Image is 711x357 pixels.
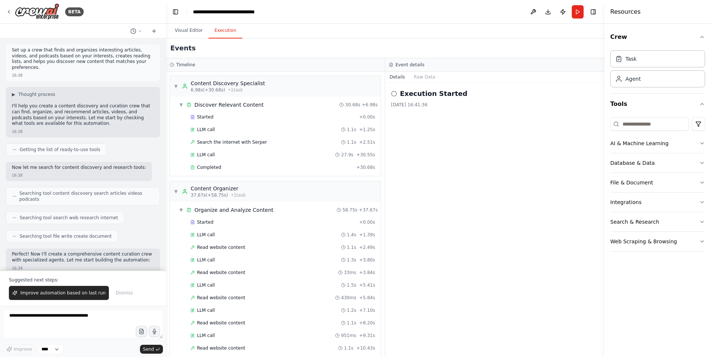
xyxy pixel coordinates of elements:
div: Agent [625,75,641,83]
button: Execution [208,23,242,39]
button: Search & Research [610,212,705,231]
div: Database & Data [610,159,655,167]
div: Tools [610,114,705,257]
button: Start a new chat [148,27,160,36]
span: Improve [14,346,32,352]
span: + 30.68s [356,164,375,170]
span: LLM call [197,282,215,288]
span: ▼ [174,188,178,194]
button: ▶Thought process [12,91,55,97]
span: 30.68s [345,102,360,108]
button: Database & Data [610,153,705,173]
div: Discover Relevant Content [194,101,264,109]
span: + 7.10s [359,307,375,313]
span: 1.5s [347,282,356,288]
h4: Resources [610,7,641,16]
span: 430ms [341,295,356,301]
button: Switch to previous chat [127,27,145,36]
div: File & Document [610,179,653,186]
span: ▶ [12,91,15,97]
button: Hide left sidebar [170,7,181,17]
div: 16:38 [12,173,23,178]
div: Search & Research [610,218,659,226]
span: + 10.43s [356,345,375,351]
span: LLM call [197,152,215,158]
button: Details [385,72,410,82]
div: Content Discovery Specialist [191,80,265,87]
span: + 5.84s [359,295,375,301]
span: Improve automation based on last run [20,290,106,296]
div: 16:38 [12,73,23,78]
span: Started [197,114,213,120]
button: Improve automation based on last run [9,286,109,300]
span: + 30.55s [356,152,375,158]
h3: Event details [395,62,424,68]
span: ▼ [179,102,183,108]
button: Click to speak your automation idea [149,326,160,337]
span: Completed [197,164,221,170]
span: LLM call [197,333,215,338]
button: Integrations [610,193,705,212]
button: Improve [3,344,35,354]
p: Now let me search for content discovery and research tools: [12,165,146,171]
span: 1.1s [347,244,356,250]
button: Tools [610,94,705,114]
span: 33ms [344,270,356,276]
span: • 1 task [228,87,243,93]
span: 1.2s [347,307,356,313]
div: Integrations [610,198,641,206]
button: Upload files [136,326,147,337]
span: LLM call [197,307,215,313]
span: + 3.84s [359,270,375,276]
span: Read website content [197,270,245,276]
button: Hide right sidebar [588,7,598,17]
span: ▼ [179,207,183,213]
span: Dismiss [116,290,133,296]
span: 1.1s [347,127,356,133]
button: Crew [610,27,705,47]
span: 1.1s [344,345,353,351]
span: + 9.31s [359,333,375,338]
div: [DATE] 16:41:36 [391,102,598,108]
span: 1.1s [347,320,356,326]
span: + 6.98s [362,102,378,108]
div: AI & Machine Learning [610,140,668,147]
span: ▼ [174,83,178,89]
p: Suggested next steps: [9,277,157,283]
span: + 0.00s [359,114,375,120]
span: Read website content [197,320,245,326]
button: Visual Editor [169,23,208,39]
span: + 2.51s [359,139,375,145]
div: 16:38 [12,129,23,134]
span: + 0.00s [359,219,375,225]
span: 6.98s (+30.68s) [191,87,225,93]
button: Send [140,345,163,354]
span: Started [197,219,213,225]
p: I'll help you create a content discovery and curation crew that can find, organize, and recommend... [12,103,154,126]
div: Organize and Analyze Content [194,206,273,214]
button: Web Scraping & Browsing [610,232,705,251]
span: LLM call [197,257,215,263]
span: Read website content [197,295,245,301]
button: Raw Data [410,72,440,82]
span: LLM call [197,127,215,133]
span: + 2.49s [359,244,375,250]
nav: breadcrumb [193,8,255,16]
span: + 3.80s [359,257,375,263]
button: Dismiss [112,286,136,300]
h3: Timeline [176,62,195,68]
span: 58.75s [343,207,358,213]
span: 951ms [341,333,356,338]
span: • 1 task [231,192,246,198]
span: + 5.41s [359,282,375,288]
span: 27.9s [341,152,353,158]
button: File & Document [610,173,705,192]
span: Searching tool file write create document [20,233,112,239]
span: Send [143,346,154,352]
span: Searching tool content discovery search articles videos podcasts [19,190,154,202]
div: BETA [65,7,84,16]
div: Task [625,55,637,63]
span: Read website content [197,244,245,250]
span: Read website content [197,345,245,351]
h2: Events [170,43,196,53]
